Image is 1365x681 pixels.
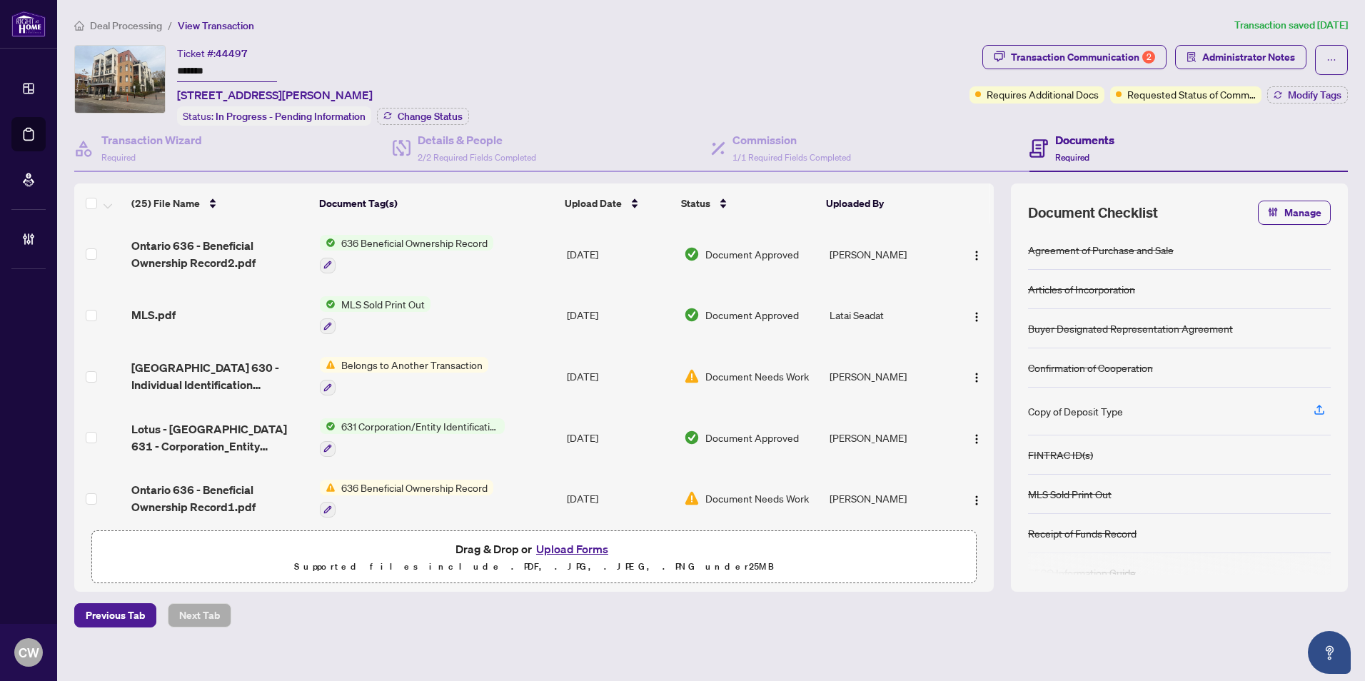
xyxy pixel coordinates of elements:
[565,196,622,211] span: Upload Date
[1055,152,1089,163] span: Required
[1028,281,1135,297] div: Articles of Incorporation
[705,490,809,506] span: Document Needs Work
[74,603,156,627] button: Previous Tab
[216,47,248,60] span: 44497
[1234,17,1348,34] article: Transaction saved [DATE]
[684,307,700,323] img: Document Status
[11,11,46,37] img: logo
[1308,631,1351,674] button: Open asap
[336,235,493,251] span: 636 Beneficial Ownership Record
[320,418,336,434] img: Status Icon
[19,642,39,662] span: CW
[561,223,678,285] td: [DATE]
[418,152,536,163] span: 2/2 Required Fields Completed
[559,183,675,223] th: Upload Date
[732,152,851,163] span: 1/1 Required Fields Completed
[101,131,202,148] h4: Transaction Wizard
[965,487,988,510] button: Logo
[177,86,373,104] span: [STREET_ADDRESS][PERSON_NAME]
[313,183,559,223] th: Document Tag(s)
[982,45,1167,69] button: Transaction Communication2
[561,345,678,407] td: [DATE]
[1028,242,1174,258] div: Agreement of Purchase and Sale
[74,21,84,31] span: home
[86,604,145,627] span: Previous Tab
[684,246,700,262] img: Document Status
[320,296,430,335] button: Status IconMLS Sold Print Out
[561,407,678,468] td: [DATE]
[1028,203,1158,223] span: Document Checklist
[684,430,700,445] img: Document Status
[131,306,176,323] span: MLS.pdf
[1175,45,1306,69] button: Administrator Notes
[965,365,988,388] button: Logo
[131,420,308,455] span: Lotus - [GEOGRAPHIC_DATA] 631 - Corporation_Entity Identification Information Record3.pdf
[824,223,952,285] td: [PERSON_NAME]
[75,46,165,113] img: IMG-W12236498_1.jpg
[824,407,952,468] td: [PERSON_NAME]
[320,235,493,273] button: Status Icon636 Beneficial Ownership Record
[320,357,488,395] button: Status IconBelongs to Another Transaction
[131,481,308,515] span: Ontario 636 - Beneficial Ownership Record1.pdf
[684,368,700,384] img: Document Status
[101,152,136,163] span: Required
[320,296,336,312] img: Status Icon
[336,296,430,312] span: MLS Sold Print Out
[971,250,982,261] img: Logo
[131,196,200,211] span: (25) File Name
[561,468,678,530] td: [DATE]
[455,540,613,558] span: Drag & Drop or
[971,495,982,506] img: Logo
[1267,86,1348,104] button: Modify Tags
[965,243,988,266] button: Logo
[320,357,336,373] img: Status Icon
[1288,90,1341,100] span: Modify Tags
[681,196,710,211] span: Status
[131,237,308,271] span: Ontario 636 - Beneficial Ownership Record2.pdf
[336,357,488,373] span: Belongs to Another Transaction
[178,19,254,32] span: View Transaction
[987,86,1099,102] span: Requires Additional Docs
[418,131,536,148] h4: Details & People
[824,285,952,346] td: Latai Seadat
[971,433,982,445] img: Logo
[1127,86,1256,102] span: Requested Status of Commission
[675,183,820,223] th: Status
[377,108,469,125] button: Change Status
[1202,46,1295,69] span: Administrator Notes
[1028,525,1137,541] div: Receipt of Funds Record
[126,183,313,223] th: (25) File Name
[1028,486,1112,502] div: MLS Sold Print Out
[971,311,982,323] img: Logo
[1028,403,1123,419] div: Copy of Deposit Type
[177,106,371,126] div: Status:
[561,285,678,346] td: [DATE]
[1028,447,1093,463] div: FINTRAC ID(s)
[168,17,172,34] li: /
[336,480,493,495] span: 636 Beneficial Ownership Record
[177,45,248,61] div: Ticket #:
[732,131,851,148] h4: Commission
[1028,321,1233,336] div: Buyer Designated Representation Agreement
[705,246,799,262] span: Document Approved
[90,19,162,32] span: Deal Processing
[320,235,336,251] img: Status Icon
[965,303,988,326] button: Logo
[320,480,336,495] img: Status Icon
[971,372,982,383] img: Logo
[168,603,231,627] button: Next Tab
[216,110,366,123] span: In Progress - Pending Information
[398,111,463,121] span: Change Status
[532,540,613,558] button: Upload Forms
[131,359,308,393] span: [GEOGRAPHIC_DATA] 630 - Individual Identification Information Record9.pdf
[705,307,799,323] span: Document Approved
[336,418,505,434] span: 631 Corporation/Entity Identification InformationRecord
[320,418,505,457] button: Status Icon631 Corporation/Entity Identification InformationRecord
[101,558,967,575] p: Supported files include .PDF, .JPG, .JPEG, .PNG under 25 MB
[1055,131,1114,148] h4: Documents
[320,480,493,518] button: Status Icon636 Beneficial Ownership Record
[820,183,949,223] th: Uploaded By
[705,368,809,384] span: Document Needs Work
[965,426,988,449] button: Logo
[1284,201,1321,224] span: Manage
